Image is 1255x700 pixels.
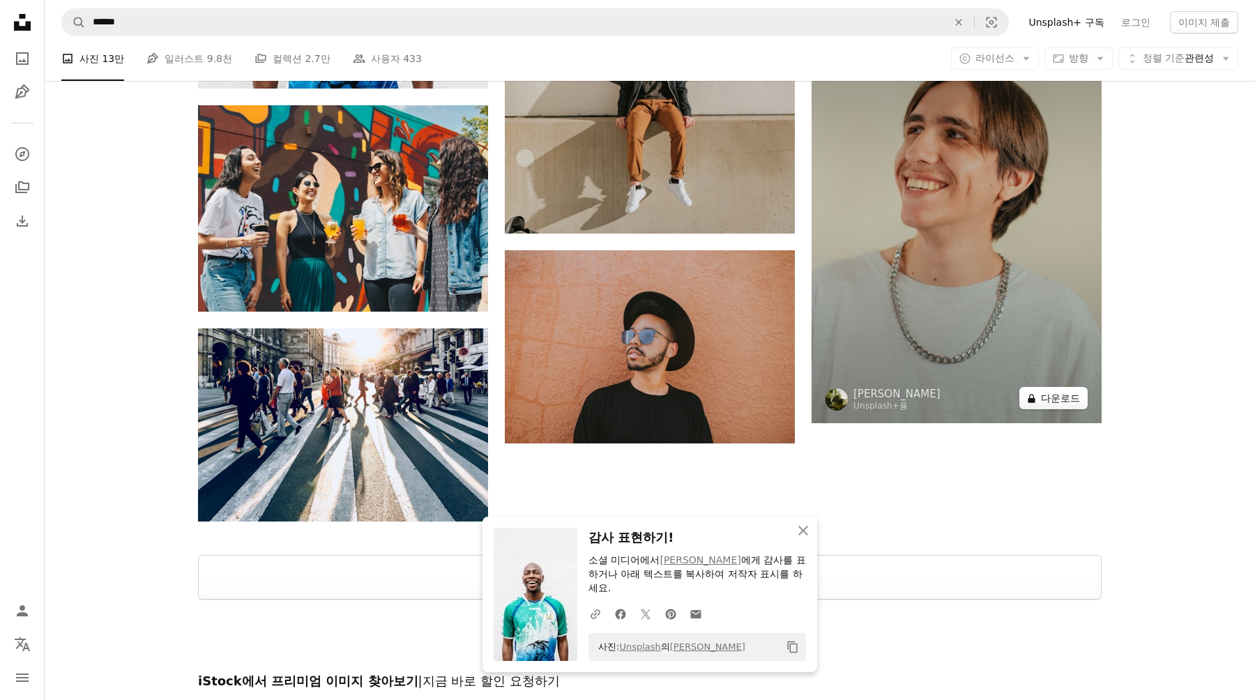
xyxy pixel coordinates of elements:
button: 클립보드에 복사하기 [781,635,805,659]
a: [PERSON_NAME] [670,641,745,652]
a: Unsplash [619,641,660,652]
a: 보행자 도로를 걷는 사람들의 그룹 [198,418,488,431]
span: 방향 [1069,52,1088,63]
span: | 지금 바로 할인 요청하기 [418,674,560,688]
button: 라이선스 [951,47,1039,70]
form: 사이트 전체에서 이미지 찾기 [61,8,1009,36]
h2: iStock에서 프리미엄 이미지 찾아보기 [198,673,1102,690]
a: Unsplash+ 구독 [1020,11,1112,33]
button: 더 로드 [198,555,1102,600]
a: Twitter에 공유 [633,600,658,627]
a: 일러스트 9.8천 [146,36,232,81]
span: 관련성 [1143,52,1214,66]
a: [PERSON_NAME] [853,387,941,401]
div: 용 [853,401,941,412]
a: [PERSON_NAME] [660,554,740,565]
button: 삭제 [943,9,974,36]
span: 정렬 기준 [1143,52,1185,63]
button: 정렬 기준관련성 [1118,47,1238,70]
img: 낮에 함께 웃으며 술을 마시고 있는 네 명의 여성 [198,105,488,312]
a: 홈 — Unsplash [8,8,36,39]
a: 사진 [8,45,36,73]
a: 일러스트 [8,78,36,106]
button: 방향 [1044,47,1113,70]
img: 보행자 도로를 걷는 사람들의 그룹 [198,328,488,522]
a: 낮에 함께 웃으며 술을 마시고 있는 네 명의 여성 [198,201,488,214]
button: 언어 [8,630,36,658]
h3: 감사 표현하기! [588,528,806,548]
img: Frank Flores의 프로필로 이동 [826,388,848,411]
a: man leaning on brown wall [505,340,795,353]
span: 라이선스 [975,52,1014,63]
button: 이미지 제출 [1170,11,1238,33]
a: 로그인 / 가입 [8,597,36,625]
a: 카메라를 향해 웃고 있는 사람 [812,199,1102,212]
button: 메뉴 [8,664,36,692]
a: 컬렉션 2.7만 [254,36,330,81]
a: Pinterest에 공유 [658,600,683,627]
a: 로그인 [1113,11,1159,33]
span: 2.7만 [305,51,330,66]
span: 433 [403,51,422,66]
span: 9.8천 [207,51,232,66]
a: Facebook에 공유 [608,600,633,627]
span: 사진: 의 [591,636,745,658]
a: 사용자 433 [353,36,422,81]
button: 시각적 검색 [975,9,1008,36]
a: 다운로드 내역 [8,207,36,235]
a: 컬렉션 [8,174,36,201]
button: 다운로드 [1019,387,1088,409]
img: man leaning on brown wall [505,250,795,443]
a: 이메일로 공유에 공유 [683,600,708,627]
button: Unsplash 검색 [62,9,86,36]
p: 소셜 미디어에서 에게 감사를 표하거나 아래 텍스트를 복사하여 저작자 표시를 하세요. [588,554,806,595]
a: 탐색 [8,140,36,168]
a: Unsplash+ [853,401,899,411]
